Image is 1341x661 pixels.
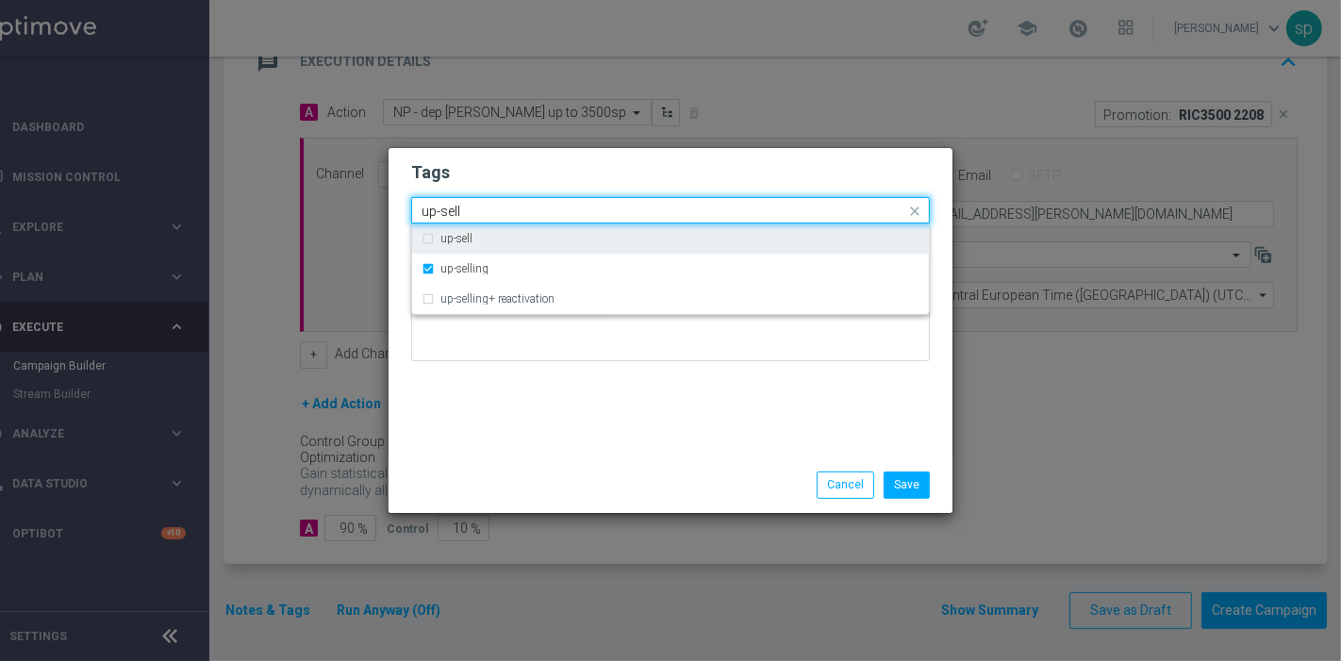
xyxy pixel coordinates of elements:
[422,223,919,254] div: up-sell
[411,197,930,223] ng-select: talent, up-selling
[884,471,930,498] button: Save
[440,233,472,244] label: up-sell
[422,254,919,284] div: up-selling
[411,223,930,315] ng-dropdown-panel: Options list
[422,284,919,314] div: up-selling+ reactivation
[440,263,488,274] label: up-selling
[817,471,874,498] button: Cancel
[440,293,555,305] label: up-selling+ reactivation
[411,161,930,184] h2: Tags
